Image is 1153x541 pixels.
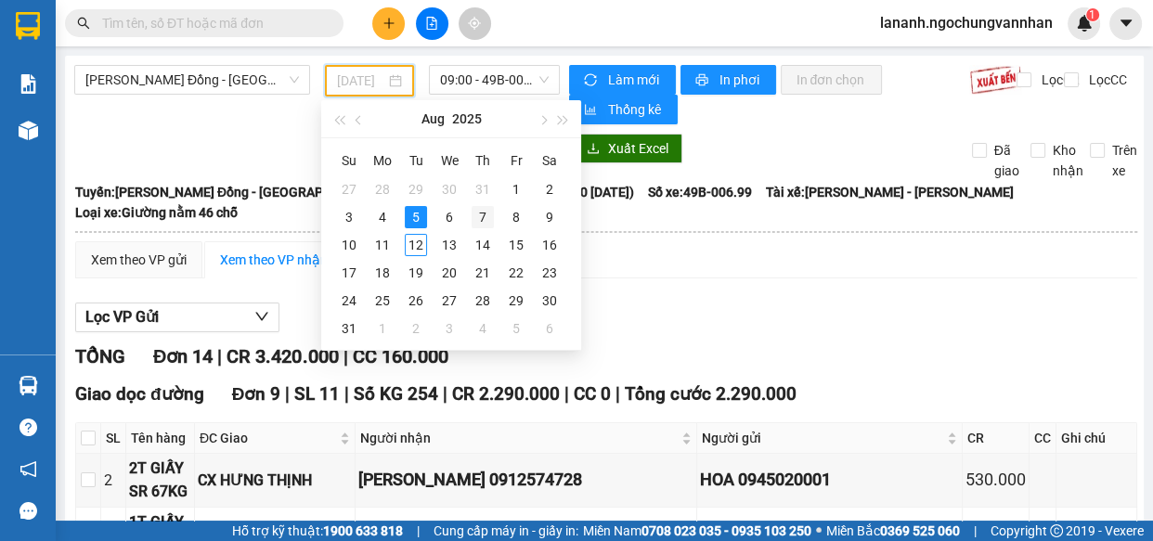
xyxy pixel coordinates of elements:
[382,17,395,30] span: plus
[416,7,448,40] button: file-add
[405,178,427,200] div: 29
[332,231,366,259] td: 2025-08-10
[371,262,394,284] div: 18
[366,287,399,315] td: 2025-08-25
[344,383,349,405] span: |
[569,95,678,124] button: bar-chartThống kê
[338,234,360,256] div: 10
[615,383,620,405] span: |
[533,175,566,203] td: 2025-08-02
[399,203,433,231] td: 2025-08-05
[433,259,466,287] td: 2025-08-20
[425,17,438,30] span: file-add
[366,175,399,203] td: 2025-07-28
[405,290,427,312] div: 26
[468,17,481,30] span: aim
[338,317,360,340] div: 31
[19,74,38,94] img: solution-icon
[533,146,566,175] th: Sa
[466,203,499,231] td: 2025-08-07
[625,383,797,405] span: Tổng cước 2.290.000
[438,234,460,256] div: 13
[472,206,494,228] div: 7
[126,423,195,454] th: Tên hàng
[338,178,360,200] div: 27
[399,231,433,259] td: 2025-08-12
[19,502,37,520] span: message
[472,262,494,284] div: 21
[352,345,447,367] span: CC 160.000
[607,138,667,159] span: Xuất Excel
[75,383,204,405] span: Giao dọc đường
[538,262,561,284] div: 23
[505,234,527,256] div: 15
[433,203,466,231] td: 2025-08-06
[366,315,399,342] td: 2025-09-01
[337,71,385,91] input: 05/08/2025
[77,17,90,30] span: search
[153,345,213,367] span: Đơn 14
[232,521,403,541] span: Hỗ trợ kỹ thuật:
[338,206,360,228] div: 3
[220,250,328,270] div: Xem theo VP nhận
[533,259,566,287] td: 2025-08-23
[965,467,1026,493] div: 530.000
[1030,423,1056,454] th: CC
[499,315,533,342] td: 2025-09-05
[438,290,460,312] div: 27
[438,206,460,228] div: 6
[433,175,466,203] td: 2025-07-30
[338,262,360,284] div: 17
[583,521,811,541] span: Miền Nam
[91,250,187,270] div: Xem theo VP gửi
[405,234,427,256] div: 12
[366,203,399,231] td: 2025-08-04
[564,383,569,405] span: |
[19,376,38,395] img: warehouse-icon
[343,345,347,367] span: |
[538,290,561,312] div: 30
[405,262,427,284] div: 19
[332,175,366,203] td: 2025-07-27
[405,206,427,228] div: 5
[816,527,822,535] span: ⚪️
[865,11,1068,34] span: lananh.ngochungvannhan
[472,178,494,200] div: 31
[75,303,279,332] button: Lọc VP Gửi
[505,317,527,340] div: 5
[101,423,126,454] th: SL
[75,185,485,200] b: Tuyến: [PERSON_NAME] Đồng - [GEOGRAPHIC_DATA][PERSON_NAME]
[1105,140,1145,181] span: Trên xe
[538,317,561,340] div: 6
[1045,140,1091,181] span: Kho nhận
[371,234,394,256] div: 11
[505,262,527,284] div: 22
[358,467,693,493] div: [PERSON_NAME] 0912574728
[472,317,494,340] div: 4
[19,419,37,436] span: question-circle
[781,65,882,95] button: In đơn chọn
[584,73,600,88] span: sync
[440,66,549,94] span: 09:00 - 49B-006.99
[538,234,561,256] div: 16
[499,287,533,315] td: 2025-08-29
[574,383,611,405] span: CC 0
[371,178,394,200] div: 28
[505,178,527,200] div: 1
[421,100,444,137] button: Aug
[466,175,499,203] td: 2025-07-31
[85,66,299,94] span: Lâm Đồng - Hải Dương
[499,146,533,175] th: Fr
[607,70,661,90] span: Làm mới
[1056,423,1137,454] th: Ghi chú
[104,469,123,492] div: 2
[826,521,960,541] span: Miền Bắc
[433,315,466,342] td: 2025-09-03
[880,523,960,538] strong: 0369 525 060
[360,428,678,448] span: Người nhận
[332,287,366,315] td: 2025-08-24
[1086,8,1099,21] sup: 1
[371,317,394,340] div: 1
[533,315,566,342] td: 2025-09-06
[607,99,663,120] span: Thống kê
